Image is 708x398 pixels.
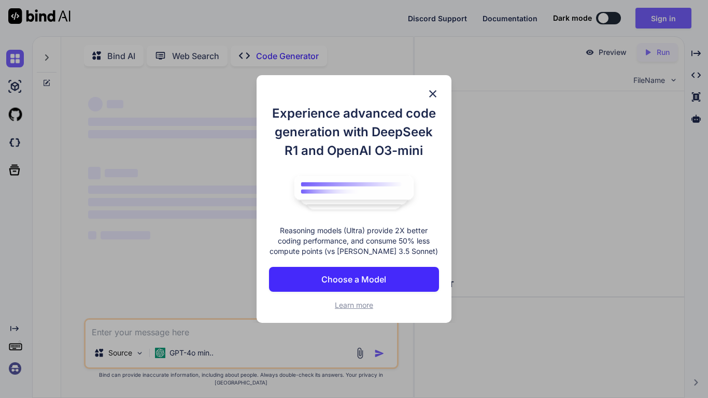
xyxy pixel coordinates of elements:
[269,267,439,292] button: Choose a Model
[269,104,439,160] h1: Experience advanced code generation with DeepSeek R1 and OpenAI O3-mini
[321,273,386,286] p: Choose a Model
[427,88,439,100] img: close
[287,170,421,215] img: bind logo
[269,225,439,257] p: Reasoning models (Ultra) provide 2X better coding performance, and consume 50% less compute point...
[335,301,373,309] span: Learn more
